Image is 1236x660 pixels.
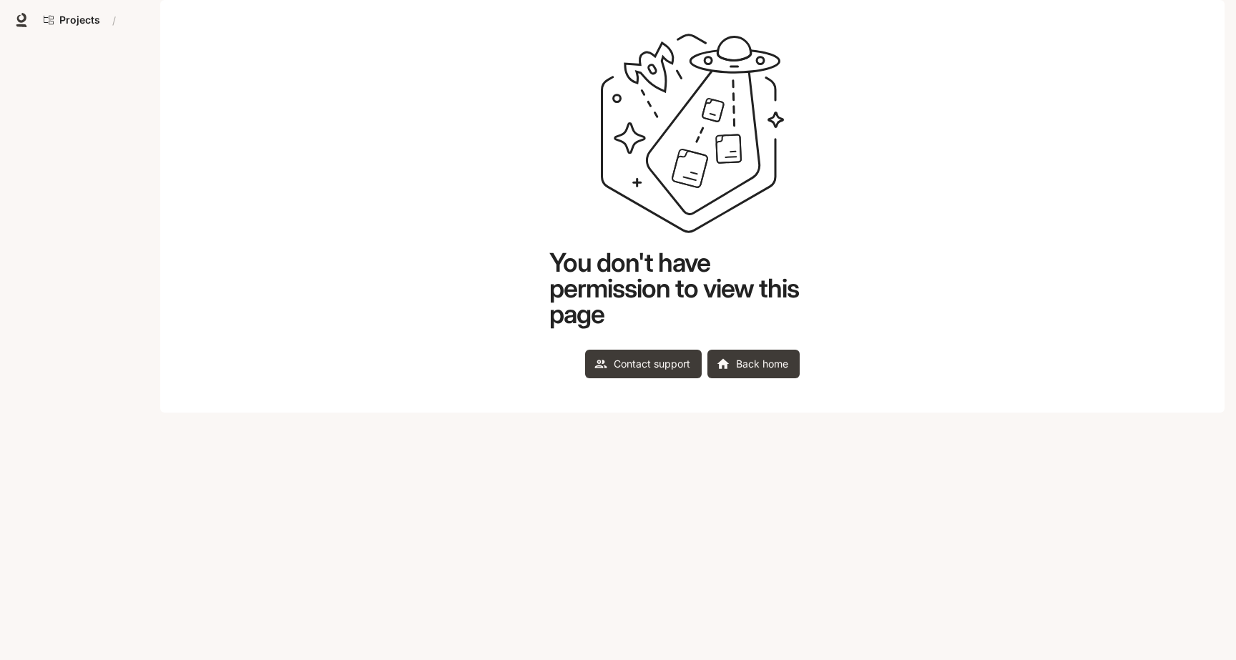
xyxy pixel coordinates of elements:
h1: You don't have permission to view this page [549,250,835,327]
a: Go to projects [37,6,107,34]
span: Projects [59,14,100,26]
div: / [107,13,122,28]
a: Back home [707,350,800,378]
a: Contact support [585,350,702,378]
